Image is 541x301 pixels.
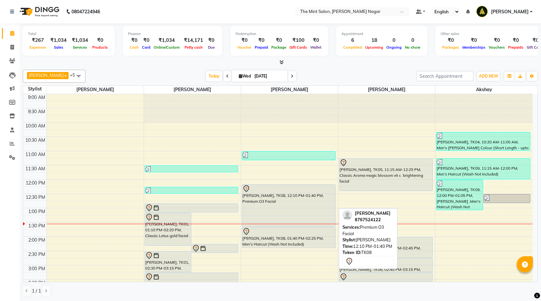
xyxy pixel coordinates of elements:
[338,86,435,94] span: [PERSON_NAME]
[483,194,530,203] div: [PERSON_NAME], TK09, 12:30 PM-12:50 PM, Basic Head Massage
[192,244,238,253] div: [PERSON_NAME], TK01, 02:15 PM-02:35 PM, Rica Brazilian Wax - Underarms
[206,45,216,50] span: Due
[339,159,432,191] div: [PERSON_NAME], TK05, 11:15 AM-12:25 PM, Classic Aroma magic blossom vit c brightening facial
[71,3,100,21] b: 08047224946
[27,237,46,244] div: 2:00 PM
[152,45,181,50] span: Online/Custom
[342,210,352,220] img: profile
[341,37,364,44] div: 6
[52,45,65,50] span: Sales
[355,211,391,216] span: [PERSON_NAME]
[32,288,41,295] span: 1 / 1
[436,180,483,210] div: [PERSON_NAME], TK09, 12:00 PM-01:05 PM, [PERSON_NAME] ,Men's Haircut (Wash Not Included),Olive Oi...
[342,243,394,250] div: 12:10 PM-01:40 PM
[91,45,109,50] span: Products
[241,86,338,94] span: [PERSON_NAME]
[441,45,461,50] span: Packages
[27,280,46,286] div: 3:30 PM
[507,45,525,50] span: Prepaids
[24,151,46,158] div: 11:00 AM
[342,249,394,256] div: TK08
[242,185,335,226] div: [PERSON_NAME], TK08, 12:10 PM-01:40 PM, Premium O3 Facial
[145,251,191,272] div: [PERSON_NAME], TK01, 02:30 PM-03:15 PM, Regular Wax - Full Leg
[342,250,361,255] span: Token ID:
[309,45,323,50] span: Wallet
[183,45,204,50] span: Petty cash
[252,71,285,81] input: 2025-09-03
[23,86,46,92] div: Stylist
[47,86,144,94] span: [PERSON_NAME]
[341,45,364,50] span: Completed
[253,45,270,50] span: Prepaid
[140,45,152,50] span: Card
[339,273,432,281] div: [PERSON_NAME], TK06, 03:15 PM-03:35 PM, Eyebrows Threading
[342,244,353,249] span: Time:
[270,37,288,44] div: ₹0
[342,224,360,230] span: Services:
[479,74,498,78] span: ADD NEW
[144,86,241,94] span: [PERSON_NAME]
[436,159,530,179] div: [PERSON_NAME], TK09, 11:15 AM-12:00 PM, Men's Haircut (Wash Not Included)
[461,45,487,50] span: Memberships
[342,237,394,243] div: [PERSON_NAME]
[206,37,217,44] div: ₹0
[476,6,488,17] img: Dhiraj Mirajkar
[24,137,46,144] div: 10:30 AM
[70,72,80,78] span: +5
[27,94,46,101] div: 9:00 AM
[64,73,67,78] a: x
[27,208,46,215] div: 1:00 PM
[288,45,309,50] span: Gift Cards
[288,37,309,44] div: ₹100
[477,72,500,81] button: ADD NEW
[355,217,391,223] div: 8767524122
[487,37,507,44] div: ₹0
[403,37,422,44] div: 0
[24,194,46,201] div: 12:30 PM
[28,37,48,44] div: ₹267
[24,180,46,187] div: 12:00 PM
[91,37,109,44] div: ₹0
[507,37,525,44] div: ₹0
[461,37,487,44] div: ₹0
[24,123,46,129] div: 10:00 AM
[128,31,217,37] div: Finance
[69,37,91,44] div: ₹1,034
[71,45,89,50] span: Services
[128,37,140,44] div: ₹0
[27,223,46,229] div: 1:30 PM
[236,31,323,37] div: Redemption
[435,86,533,94] span: Akshay
[237,74,252,78] span: Wed
[436,132,530,150] div: [PERSON_NAME], TK04, 10:20 AM-11:00 AM, Men's [PERSON_NAME] Colour (Short Length - upto 4 inch)
[145,166,238,172] div: [PERSON_NAME], TK10, 11:30 AM-11:45 AM, Women's Premium Hair Wash (Only Wash)
[145,204,238,212] div: [PERSON_NAME], TK01, 12:50 PM-01:10 PM, Eyebrows Threading
[181,37,206,44] div: ₹14,171
[236,45,253,50] span: Voucher
[28,31,109,37] div: Total
[27,108,46,115] div: 9:30 AM
[29,73,64,78] span: [PERSON_NAME]
[236,37,253,44] div: ₹0
[487,45,507,50] span: Vouchers
[364,45,385,50] span: Upcoming
[48,37,69,44] div: ₹1,034
[385,37,403,44] div: 0
[28,45,48,50] span: Expenses
[385,45,403,50] span: Ongoing
[309,37,323,44] div: ₹0
[491,8,529,15] span: [PERSON_NAME]
[140,37,152,44] div: ₹0
[242,227,335,248] div: [PERSON_NAME], TK08, 01:40 PM-02:25 PM, Men's Haircut (Wash Not Included)
[206,71,222,81] span: Today
[342,224,384,236] span: Premium O3 Facial
[242,151,335,160] div: [PERSON_NAME], TK04, 11:00 AM-11:20 AM, Back Massage
[253,37,270,44] div: ₹0
[27,251,46,258] div: 2:30 PM
[341,31,422,37] div: Appointment
[403,45,422,50] span: No show
[364,37,385,44] div: 18
[342,237,356,242] span: Stylist:
[152,37,181,44] div: ₹1,034
[441,37,461,44] div: ₹0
